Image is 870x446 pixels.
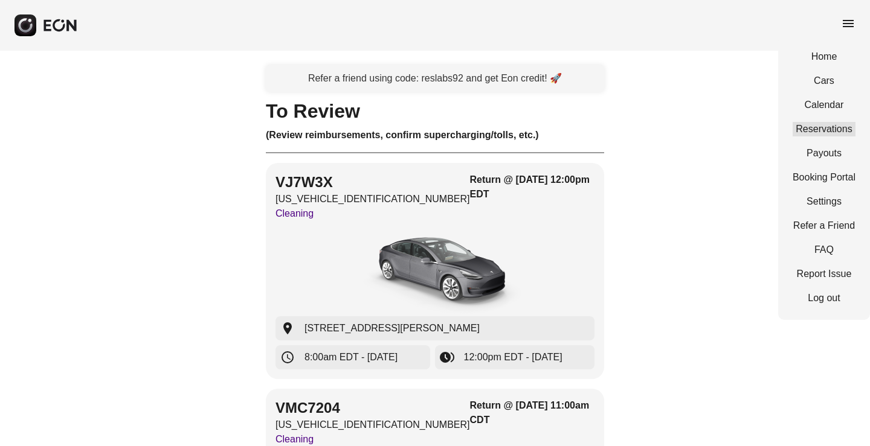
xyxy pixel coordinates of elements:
a: Settings [793,194,855,209]
span: 8:00am EDT - [DATE] [304,350,398,365]
a: FAQ [793,243,855,257]
span: schedule [280,350,295,365]
p: [US_VEHICLE_IDENTIFICATION_NUMBER] [275,192,470,206]
span: menu [841,16,855,31]
span: location_on [280,321,295,336]
a: Refer a friend using code: reslabs92 and get Eon credit! 🚀 [266,65,604,92]
h3: (Review reimbursements, confirm supercharging/tolls, etc.) [266,128,604,142]
h1: To Review [266,104,604,118]
a: Reservations [793,122,855,136]
img: car [344,226,526,316]
a: Calendar [793,98,855,112]
a: Report Issue [793,267,855,281]
h3: Return @ [DATE] 11:00am CDT [470,398,594,427]
span: 12:00pm EDT - [DATE] [464,350,562,365]
span: browse_gallery [440,350,454,365]
a: Cars [793,74,855,88]
a: Booking Portal [793,170,855,185]
a: Payouts [793,146,855,161]
a: Refer a Friend [793,218,855,233]
span: [STREET_ADDRESS][PERSON_NAME] [304,321,480,336]
p: Cleaning [275,206,470,221]
h2: VJ7W3X [275,173,470,192]
a: Home [793,49,855,64]
button: VJ7W3X[US_VEHICLE_IDENTIFICATION_NUMBER]CleaningReturn @ [DATE] 12:00pm EDTcar[STREET_ADDRESS][PE... [266,163,604,379]
a: Log out [793,291,855,305]
p: [US_VEHICLE_IDENTIFICATION_NUMBER] [275,418,470,432]
h2: VMC7204 [275,398,470,418]
h3: Return @ [DATE] 12:00pm EDT [470,173,594,202]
